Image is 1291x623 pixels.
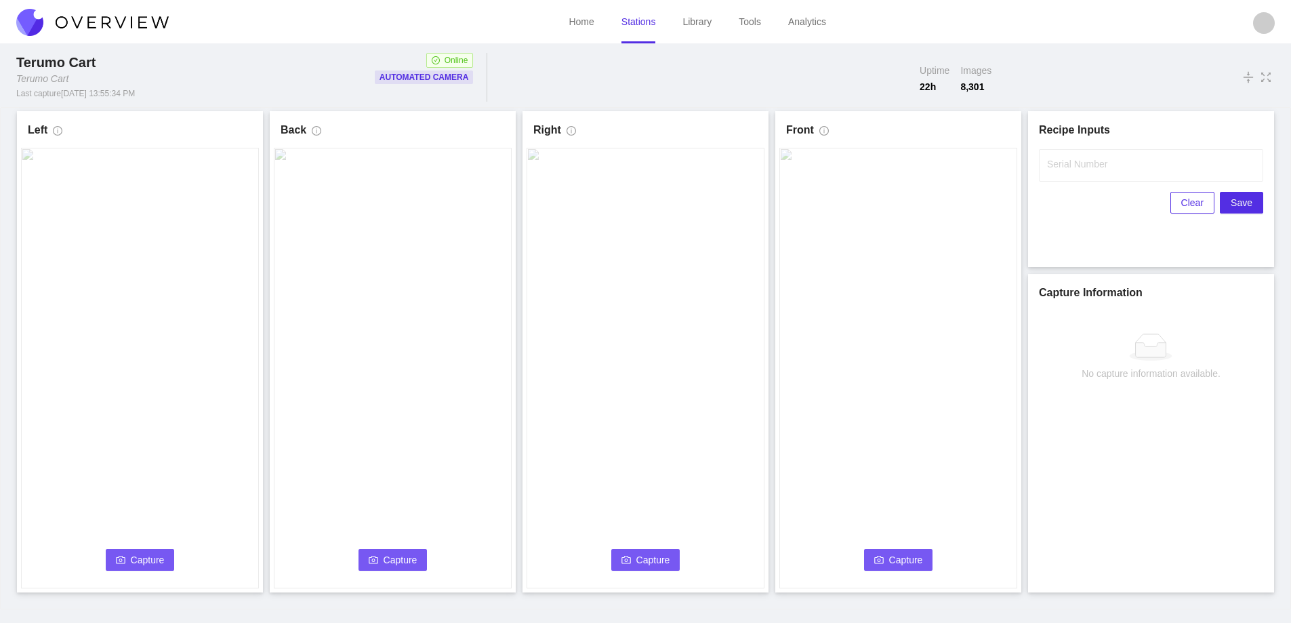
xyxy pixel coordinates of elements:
button: Clear [1170,192,1214,214]
button: cameraCapture [358,549,428,571]
span: 22 h [920,80,949,94]
span: Clear [1181,195,1204,210]
div: Terumo Cart [16,72,68,85]
button: cameraCapture [864,549,933,571]
span: info-circle [567,126,576,141]
span: Capture [636,552,670,567]
span: camera [369,555,378,566]
span: Images [960,64,991,77]
span: info-circle [819,126,829,141]
h1: Right [533,122,561,138]
span: info-circle [53,126,62,141]
h1: Left [28,122,47,138]
h1: Recipe Inputs [1039,122,1263,138]
div: Terumo Cart [16,53,101,72]
a: Library [682,16,712,27]
a: Tools [739,16,761,27]
span: fullscreen [1260,70,1272,85]
span: Uptime [920,64,949,77]
h1: Front [786,122,814,138]
span: Capture [889,552,923,567]
span: camera [621,555,631,566]
span: Capture [131,552,165,567]
span: Online [445,54,468,67]
span: check-circle [432,56,440,64]
h1: Capture Information [1039,285,1263,301]
button: Save [1220,192,1263,214]
button: cameraCapture [611,549,680,571]
span: Save [1231,195,1252,210]
img: Overview [16,9,169,36]
span: camera [874,555,884,566]
a: Stations [621,16,656,27]
p: Automated Camera [380,71,469,84]
button: cameraCapture [106,549,175,571]
h1: Back [281,122,306,138]
a: Analytics [788,16,826,27]
span: Terumo Cart [16,55,96,70]
label: Serial Number [1047,157,1107,171]
span: Capture [384,552,417,567]
span: vertical-align-middle [1242,69,1254,85]
a: Home [569,16,594,27]
span: camera [116,555,125,566]
span: 8,301 [960,80,991,94]
div: No capture information available. [1082,366,1221,381]
span: info-circle [312,126,321,141]
div: Last capture [DATE] 13:55:34 PM [16,88,135,99]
